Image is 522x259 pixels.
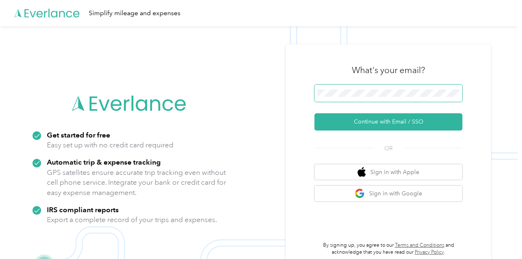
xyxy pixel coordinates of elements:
[47,131,110,139] strong: Get started for free
[358,167,366,177] img: apple logo
[314,164,462,180] button: apple logoSign in with Apple
[374,144,403,153] span: OR
[314,186,462,202] button: google logoSign in with Google
[355,188,365,199] img: google logo
[47,140,173,150] p: Easy set up with no credit card required
[47,215,217,225] p: Export a complete record of your trips and expenses.
[47,167,226,198] p: GPS satellites ensure accurate trip tracking even without cell phone service. Integrate your bank...
[314,242,462,256] p: By signing up, you agree to our and acknowledge that you have read our .
[89,8,180,18] div: Simplify mileage and expenses
[395,242,444,248] a: Terms and Conditions
[47,205,119,214] strong: IRS compliant reports
[314,113,462,131] button: Continue with Email / SSO
[352,64,425,76] h3: What's your email?
[415,249,444,255] a: Privacy Policy
[47,158,161,166] strong: Automatic trip & expense tracking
